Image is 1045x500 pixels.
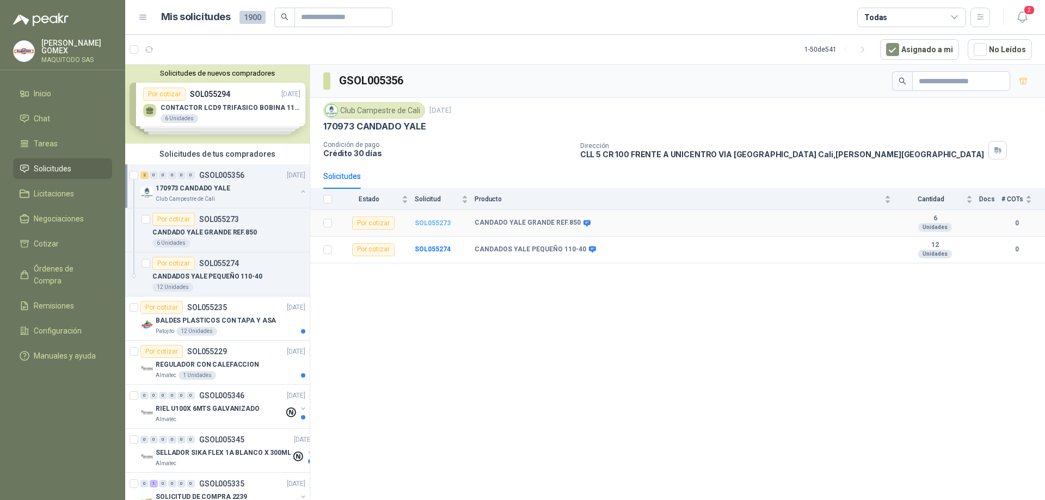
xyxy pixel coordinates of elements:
p: [DATE] [287,391,305,401]
a: Por cotizarSOL055229[DATE] Company LogoREGULADOR CON CALEFACCIONAlmatec1 Unidades [125,341,310,385]
div: 0 [140,436,149,443]
a: Órdenes de Compra [13,258,112,291]
img: Company Logo [140,362,153,375]
img: Company Logo [140,318,153,331]
th: Solicitud [415,189,475,210]
div: 12 Unidades [176,327,217,336]
span: Tareas [34,138,58,150]
img: Company Logo [140,406,153,419]
div: 6 Unidades [152,239,190,248]
span: Órdenes de Compra [34,263,102,287]
th: Producto [475,189,898,210]
div: Por cotizar [352,243,395,256]
button: No Leídos [968,39,1032,60]
div: Solicitudes de nuevos compradoresPor cotizarSOL055294[DATE] CONTACTOR LCD9 TRIFASICO BOBINA 110V ... [125,65,310,144]
div: Por cotizar [352,217,395,230]
p: Club Campestre de Cali [156,195,215,203]
a: Chat [13,108,112,129]
p: [DATE] [287,170,305,181]
p: CLL 5 CR 100 FRENTE A UNICENTRO VIA [GEOGRAPHIC_DATA] Cali , [PERSON_NAME][GEOGRAPHIC_DATA] [580,150,985,159]
div: Solicitudes [323,170,361,182]
a: 2 0 0 0 0 0 GSOL005356[DATE] Company Logo170973 CANDADO YALEClub Campestre de Cali [140,169,308,203]
span: Manuales y ayuda [34,350,96,362]
button: Asignado a mi [880,39,959,60]
div: 1 Unidades [179,371,216,380]
p: Patojito [156,327,174,336]
th: # COTs [1001,189,1045,210]
span: Producto [475,195,882,203]
div: 0 [159,436,167,443]
div: 1 [150,480,158,487]
div: 0 [177,392,186,399]
span: search [899,77,906,85]
div: 0 [150,171,158,179]
b: 12 [898,241,973,250]
b: 0 [1001,244,1032,255]
p: [PERSON_NAME] GOMEX [41,39,112,54]
p: Crédito 30 días [323,149,571,158]
img: Company Logo [14,41,34,61]
span: # COTs [1001,195,1023,203]
div: 0 [177,436,186,443]
div: 0 [187,392,195,399]
a: Licitaciones [13,183,112,204]
span: Configuración [34,325,82,337]
div: 0 [177,480,186,487]
p: GSOL005346 [199,392,244,399]
b: CANDADOS YALE PEQUEÑO 110-40 [475,245,586,254]
div: Club Campestre de Cali [323,102,425,119]
p: SOL055274 [199,260,239,267]
div: Por cotizar [152,213,195,226]
span: Estado [339,195,399,203]
h3: GSOL005356 [339,72,405,89]
b: SOL055273 [415,219,451,227]
p: SOL055235 [187,304,227,311]
th: Docs [979,189,1001,210]
p: Condición de pago [323,141,571,149]
a: Cotizar [13,233,112,254]
img: Company Logo [325,104,337,116]
div: 0 [168,171,176,179]
div: 0 [187,171,195,179]
div: 0 [150,436,158,443]
span: search [281,13,288,21]
img: Company Logo [140,450,153,464]
div: Por cotizar [140,345,183,358]
span: Cotizar [34,238,59,250]
b: CANDADO YALE GRANDE REF.850 [475,219,581,227]
span: Inicio [34,88,51,100]
b: 6 [898,214,973,223]
a: Por cotizarSOL055235[DATE] Company LogoBALDES PLASTICOS CON TAPA Y ASAPatojito12 Unidades [125,297,310,341]
p: Almatec [156,459,176,468]
a: Por cotizarSOL055273CANDADO YALE GRANDE REF.8506 Unidades [125,208,310,252]
a: 0 0 0 0 0 0 GSOL005346[DATE] Company LogoRIEL U100X 6MTS GALVANIZADOAlmatec [140,389,308,424]
p: SELLADOR SIKA FLEX 1A BLANCO X 300ML [156,448,291,458]
p: GSOL005356 [199,171,244,179]
a: Solicitudes [13,158,112,179]
span: 2 [1023,5,1035,15]
div: 0 [140,480,149,487]
p: 170973 CANDADO YALE [323,121,426,132]
div: 0 [159,171,167,179]
p: [DATE] [294,435,312,445]
a: Configuración [13,320,112,341]
p: SOL055273 [199,215,239,223]
p: SOL055229 [187,348,227,355]
div: 12 Unidades [152,283,193,292]
div: 0 [140,392,149,399]
div: Por cotizar [140,301,183,314]
div: Por cotizar [152,257,195,270]
p: Almatec [156,371,176,380]
div: Todas [864,11,887,23]
div: 0 [187,436,195,443]
p: 170973 CANDADO YALE [156,183,230,194]
th: Estado [339,189,415,210]
span: Chat [34,113,50,125]
img: Logo peakr [13,13,69,26]
a: 0 0 0 0 0 0 GSOL005345[DATE] Company LogoSELLADOR SIKA FLEX 1A BLANCO X 300MLAlmatec [140,433,315,468]
p: CANDADO YALE GRANDE REF.850 [152,227,257,238]
a: Por cotizarSOL055274CANDADOS YALE PEQUEÑO 110-4012 Unidades [125,252,310,297]
p: [DATE] [429,106,451,116]
span: 1900 [239,11,266,24]
a: SOL055274 [415,245,451,253]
